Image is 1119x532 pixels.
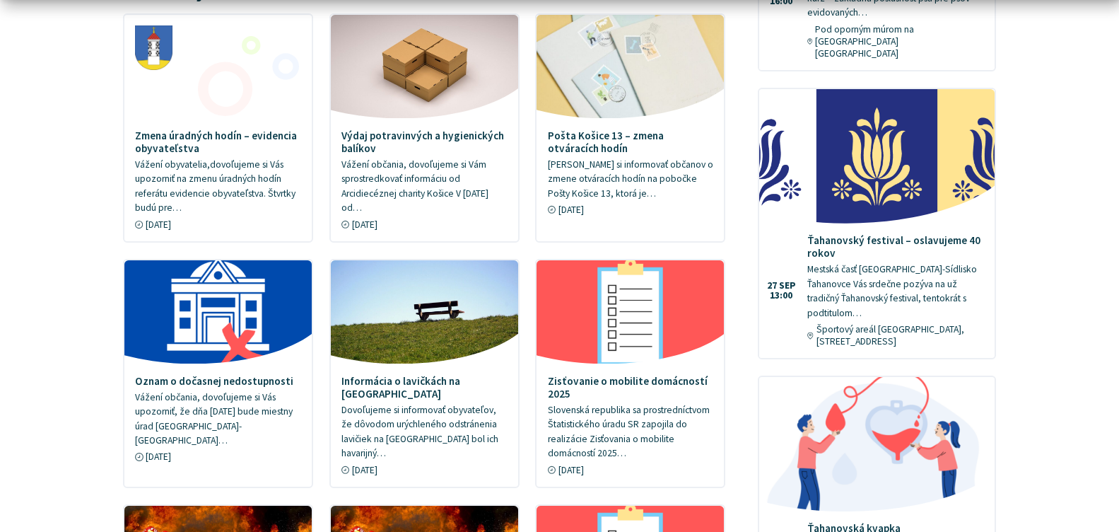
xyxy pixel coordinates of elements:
[548,129,714,155] h4: Pošta Košice 13 – zmena otváracích hodín
[135,391,301,449] p: Vážení občania, dovoľujeme si Vás upozorniť, že dňa [DATE] bude miestny úrad [GEOGRAPHIC_DATA]-[G...
[759,89,995,359] a: Ťahanovský festival – oslavujeme 40 rokov Mestská časť [GEOGRAPHIC_DATA]-Sídlisko Ťahanovce Vás s...
[331,15,518,241] a: Výdaj potravinvých a hygienických balíkov Vážení občania, dovoľujeme si Vám sprostredkovať inform...
[537,15,724,227] a: Pošta Košice 13 – zmena otváracích hodín [PERSON_NAME] si informovať občanov o zmene otváracích h...
[807,262,984,320] p: Mestská časť [GEOGRAPHIC_DATA]-Sídlisko Ťahanovce Vás srdečne pozýva na už tradičný Ťahanovský fe...
[816,323,984,347] span: Športový areál [GEOGRAPHIC_DATA], [STREET_ADDRESS]
[135,375,301,388] h4: Oznam o dočasnej nedostupnosti
[135,129,301,155] h4: Zmena úradných hodín – evidencia obyvateľstva
[767,281,777,291] span: 27
[807,234,984,260] h4: Ťahanovský festival – oslavujeme 40 rokov
[341,129,508,155] h4: Výdaj potravinvých a hygienických balíkov
[558,464,584,476] span: [DATE]
[548,403,714,461] p: Slovenská republika sa prostredníctvom Štatistického úradu SR zapojila do realizácie Zisťovania o...
[124,260,312,474] a: Oznam o dočasnej nedostupnosti Vážení občania, dovoľujeme si Vás upozorniť, že dňa [DATE] bude mi...
[341,158,508,216] p: Vážení občania, dovoľujeme si Vám sprostredkovať informáciu od Arcidiecéznej charity Košice V [DA...
[341,375,508,400] h4: Informácia o lavičkách na [GEOGRAPHIC_DATA]
[146,451,171,463] span: [DATE]
[352,464,377,476] span: [DATE]
[146,219,171,231] span: [DATE]
[767,291,796,301] span: 13:00
[124,15,312,241] a: Zmena úradných hodín – evidencia obyvateľstva Vážení obyvatelia,dovoľujeme si Vás upozorniť na zm...
[537,260,724,487] a: Zisťovanie o mobilite domácností 2025 Slovenská republika sa prostredníctvom Štatistického úradu ...
[779,281,796,291] span: sep
[352,219,377,231] span: [DATE]
[135,158,301,216] p: Vážení obyvatelia,dovoľujeme si Vás upozorniť na zmenu úradných hodín referátu evidencie obyvateľ...
[548,158,714,202] p: [PERSON_NAME] si informovať občanov o zmene otváracích hodín na pobočke Pošty Košice 13, ktorá je…
[558,204,584,216] span: [DATE]
[331,260,518,487] a: Informácia o lavičkách na [GEOGRAPHIC_DATA] Dovoľujeme si informovať obyvateľov, že dôvodom urých...
[341,403,508,461] p: Dovoľujeme si informovať obyvateľov, že dôvodom urýchleného odstránenia lavičiek na [GEOGRAPHIC_D...
[548,375,714,400] h4: Zisťovanie o mobilite domácností 2025
[815,23,983,59] span: Pod oporným múrom na [GEOGRAPHIC_DATA] [GEOGRAPHIC_DATA]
